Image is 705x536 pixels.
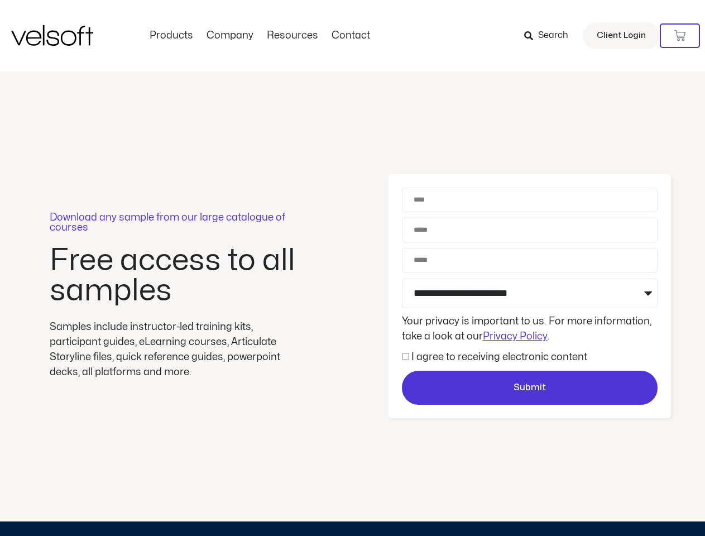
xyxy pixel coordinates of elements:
[50,213,301,233] p: Download any sample from our large catalogue of courses
[11,25,93,46] img: Velsoft Training Materials
[260,30,325,42] a: ResourcesMenu Toggle
[483,332,548,341] a: Privacy Policy
[514,381,546,395] span: Submit
[524,26,576,45] a: Search
[50,319,301,380] div: Samples include instructor-led training kits, participant guides, eLearning courses, Articulate S...
[325,30,377,42] a: ContactMenu Toggle
[583,22,660,49] a: Client Login
[411,352,587,362] label: I agree to receiving electronic content
[402,371,658,405] button: Submit
[399,314,660,344] div: Your privacy is important to us. For more information, take a look at our .
[200,30,260,42] a: CompanyMenu Toggle
[538,28,568,43] span: Search
[50,246,301,306] h2: Free access to all samples
[597,28,646,43] span: Client Login
[143,30,377,42] nav: Menu
[143,30,200,42] a: ProductsMenu Toggle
